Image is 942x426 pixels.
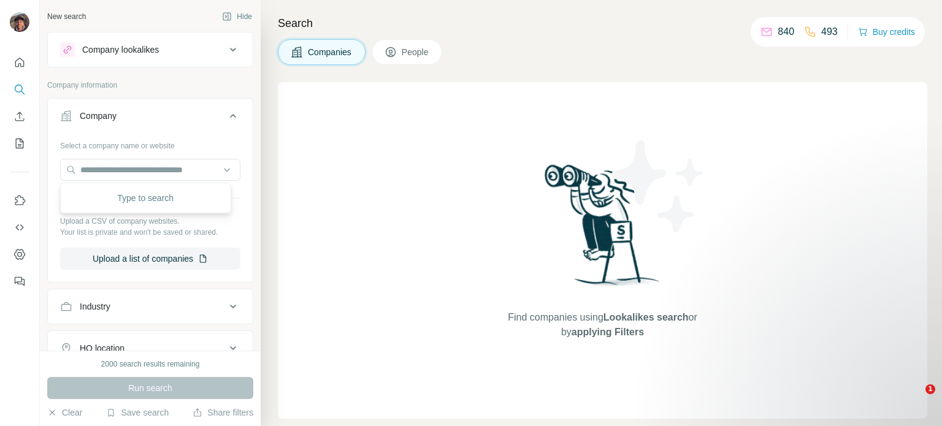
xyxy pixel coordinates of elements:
[80,300,110,313] div: Industry
[900,384,930,414] iframe: Intercom live chat
[101,359,200,370] div: 2000 search results remaining
[47,11,86,22] div: New search
[193,406,253,419] button: Share filters
[10,105,29,127] button: Enrich CSV
[80,110,117,122] div: Company
[10,78,29,101] button: Search
[60,135,240,151] div: Select a company name or website
[60,227,240,238] p: Your list is private and won't be saved or shared.
[603,131,713,242] img: Surfe Illustration - Stars
[10,12,29,32] img: Avatar
[213,7,261,26] button: Hide
[47,80,253,91] p: Company information
[10,270,29,292] button: Feedback
[925,384,935,394] span: 1
[47,406,82,419] button: Clear
[60,248,240,270] button: Upload a list of companies
[10,51,29,74] button: Quick start
[48,333,253,363] button: HQ location
[48,292,253,321] button: Industry
[402,46,430,58] span: People
[63,186,228,210] div: Type to search
[80,342,124,354] div: HQ location
[308,46,353,58] span: Companies
[106,406,169,419] button: Save search
[10,216,29,238] button: Use Surfe API
[10,132,29,154] button: My lists
[10,243,29,265] button: Dashboard
[60,216,240,227] p: Upload a CSV of company websites.
[778,25,794,39] p: 840
[48,35,253,64] button: Company lookalikes
[603,312,689,322] span: Lookalikes search
[278,15,927,32] h4: Search
[504,310,700,340] span: Find companies using or by
[821,25,838,39] p: 493
[48,101,253,135] button: Company
[858,23,915,40] button: Buy credits
[539,161,667,298] img: Surfe Illustration - Woman searching with binoculars
[82,44,159,56] div: Company lookalikes
[10,189,29,211] button: Use Surfe on LinkedIn
[572,327,644,337] span: applying Filters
